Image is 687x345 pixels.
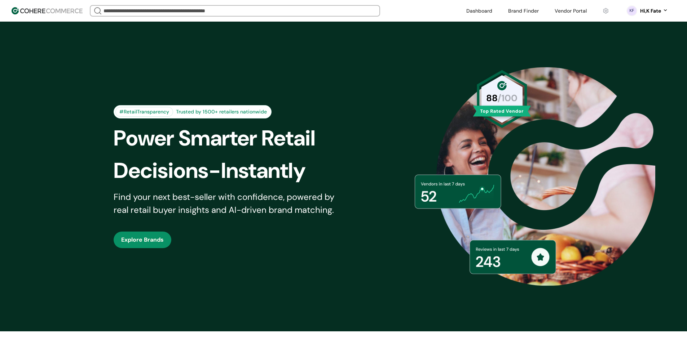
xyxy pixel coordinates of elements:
div: Power Smarter Retail [114,122,356,154]
svg: 0 percent [626,5,637,16]
button: Explore Brands [114,232,171,248]
button: Hi,K Fate [640,7,668,15]
div: Find your next best-seller with confidence, powered by real retail buyer insights and AI-driven b... [114,191,344,216]
div: Trusted by 1500+ retailers nationwide [173,108,270,116]
div: #RetailTransparency [115,107,173,117]
div: Hi, K Fate [640,7,661,15]
img: Cohere Logo [12,7,83,14]
div: Decisions-Instantly [114,154,356,187]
